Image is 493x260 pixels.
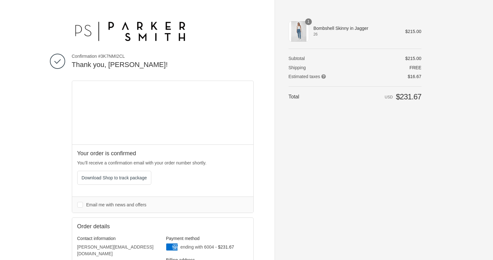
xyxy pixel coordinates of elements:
span: Shipping [289,65,306,70]
span: Email me with news and offers [86,202,147,207]
span: $231.67 [396,92,421,101]
span: $215.00 [405,56,421,61]
span: $16.67 [408,74,421,79]
h2: Your order is confirmed [77,150,248,157]
span: 1 [305,18,312,25]
h2: Order details [77,223,163,230]
img: Parker Smith [72,18,188,43]
span: - $231.67 [215,244,234,250]
span: $215.00 [405,29,421,34]
span: Free [409,65,421,70]
p: You’ll receive a confirmation email with your order number shortly. [77,160,248,166]
span: Total [289,94,299,99]
div: Google map displaying pin point of shipping address: La Jolla, California [72,81,253,144]
span: Download Shop to track package [82,175,147,180]
bdo: [PERSON_NAME][EMAIL_ADDRESS][DOMAIN_NAME] [77,244,154,256]
h3: Contact information [77,236,160,241]
span: Bombshell Skinny in Jagger [313,25,396,31]
th: Estimated taxes [289,70,350,80]
th: Subtotal [289,56,350,61]
span: 26 [313,31,396,37]
h3: Payment method [166,236,248,241]
span: USD [385,95,393,99]
span: ending with 6004 [180,244,214,250]
h2: Thank you, [PERSON_NAME]! [72,60,254,70]
button: Download Shop to track package [77,171,151,185]
span: Confirmation #3K7NMI2CL [72,53,254,59]
iframe: Google map displaying pin point of shipping address: La Jolla, California [72,81,254,144]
